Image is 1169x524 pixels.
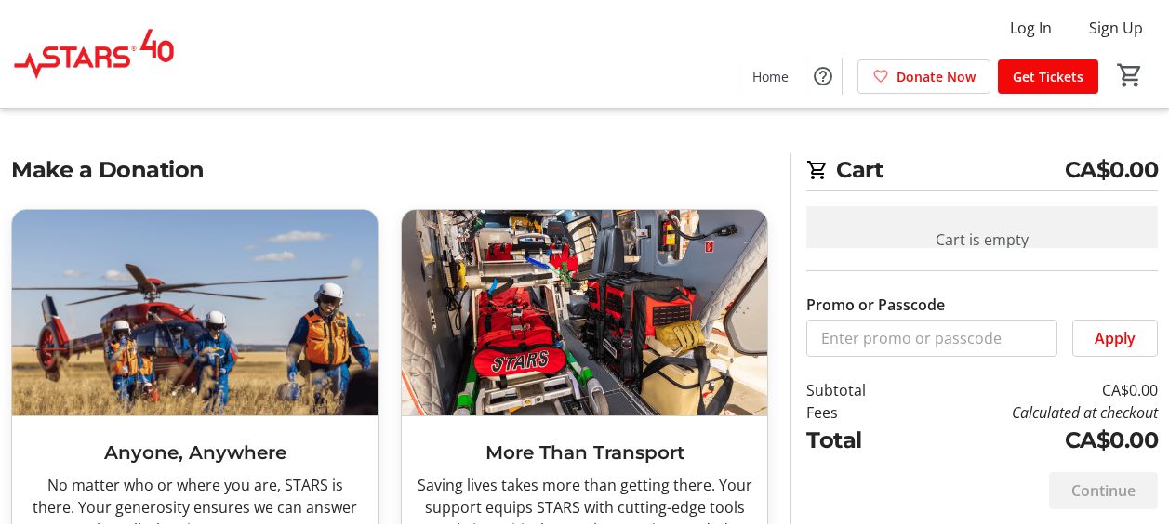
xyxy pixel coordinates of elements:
[1095,327,1136,349] span: Apply
[806,379,908,401] td: Subtotal
[806,424,908,457] td: Total
[1010,17,1052,39] span: Log In
[1072,320,1158,357] button: Apply
[995,13,1067,43] button: Log In
[857,59,990,94] a: Donate Now
[806,206,1158,273] div: Cart is empty
[27,439,363,466] h3: Anyone, Anywhere
[737,59,804,94] a: Home
[12,210,378,415] img: Anyone, Anywhere
[806,401,908,424] td: Fees
[1013,67,1083,86] span: Get Tickets
[806,320,1057,357] input: Enter promo or passcode
[1074,13,1158,43] button: Sign Up
[11,153,768,187] h2: Make a Donation
[1089,17,1143,39] span: Sign Up
[908,401,1158,424] td: Calculated at checkout
[897,67,976,86] span: Donate Now
[998,59,1098,94] a: Get Tickets
[11,7,177,100] img: STARS's Logo
[908,424,1158,457] td: CA$0.00
[1065,153,1159,187] span: CA$0.00
[752,67,789,86] span: Home
[908,379,1158,401] td: CA$0.00
[402,210,767,415] img: More Than Transport
[417,439,752,466] h3: More Than Transport
[804,58,842,95] button: Help
[806,294,945,316] label: Promo or Passcode
[1113,59,1147,92] button: Cart
[806,153,1158,191] h2: Cart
